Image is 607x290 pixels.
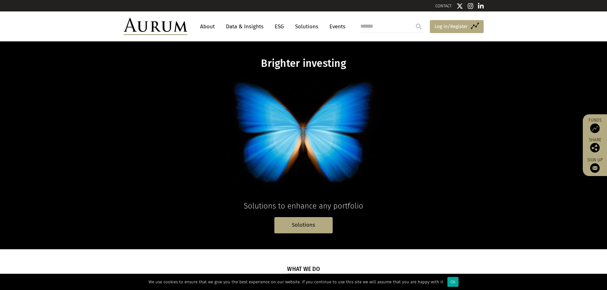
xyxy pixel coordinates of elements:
input: Submit [412,20,425,33]
h5: What we do [287,265,320,274]
a: Solutions [292,21,322,32]
a: Data & Insights [223,21,267,32]
img: Share this post [590,143,600,152]
img: Access Funds [590,124,600,133]
span: Log in/Register [435,23,468,30]
a: Solutions [274,217,333,233]
a: CONTACT [435,4,452,8]
img: Twitter icon [457,3,463,9]
a: Events [326,21,345,32]
div: Share [586,138,604,152]
img: Aurum [124,18,187,35]
a: About [197,21,218,32]
a: ESG [271,21,287,32]
div: Ok [447,277,459,287]
img: Sign up to our newsletter [590,163,600,173]
a: Log in/Register [430,20,484,33]
img: Instagram icon [468,3,473,9]
a: Funds [586,117,604,133]
span: Solutions to enhance any portfolio [244,202,363,210]
img: Linkedin icon [478,3,484,9]
h1: Brighter investing [181,57,427,70]
a: Sign up [586,157,604,173]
